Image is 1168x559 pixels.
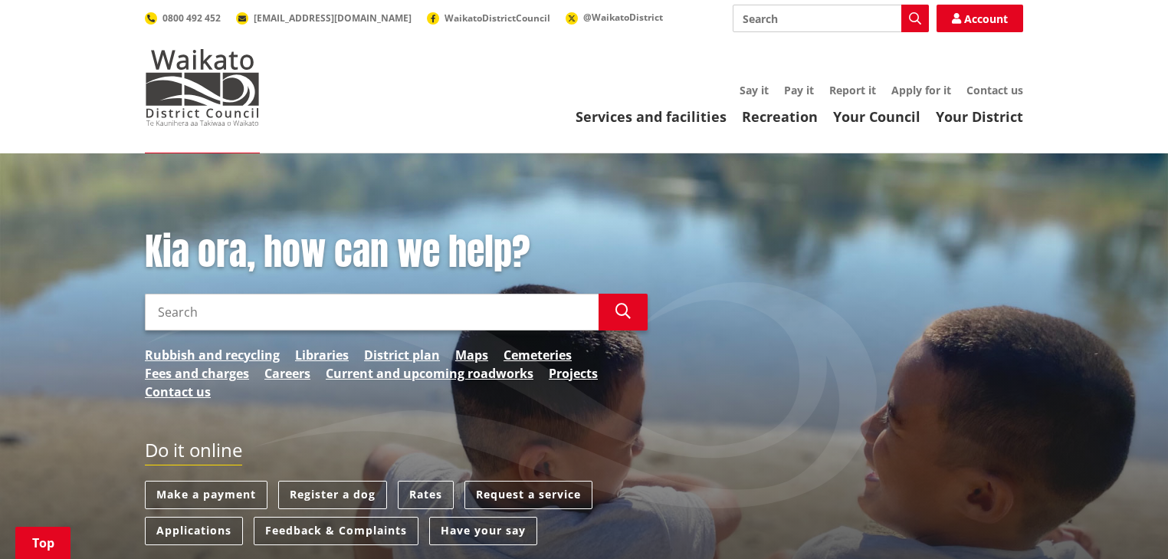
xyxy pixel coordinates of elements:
a: Rates [398,481,454,509]
h2: Do it online [145,439,242,466]
a: Your District [936,107,1023,126]
a: [EMAIL_ADDRESS][DOMAIN_NAME] [236,12,412,25]
a: Current and upcoming roadworks [326,364,533,383]
a: Report it [829,83,876,97]
span: WaikatoDistrictCouncil [445,12,550,25]
a: District plan [364,346,440,364]
input: Search input [733,5,929,32]
a: Have your say [429,517,537,545]
a: Libraries [295,346,349,364]
a: Make a payment [145,481,267,509]
a: Contact us [966,83,1023,97]
a: Services and facilities [576,107,727,126]
a: Rubbish and recycling [145,346,280,364]
a: Account [937,5,1023,32]
a: Say it [740,83,769,97]
a: Maps [455,346,488,364]
img: Waikato District Council - Te Kaunihera aa Takiwaa o Waikato [145,49,260,126]
a: 0800 492 452 [145,12,221,25]
a: Top [15,527,71,559]
span: @WaikatoDistrict [583,11,663,24]
a: Register a dog [278,481,387,509]
a: Feedback & Complaints [254,517,418,545]
a: Your Council [833,107,920,126]
a: Apply for it [891,83,951,97]
a: Careers [264,364,310,383]
span: [EMAIL_ADDRESS][DOMAIN_NAME] [254,12,412,25]
input: Search input [145,294,599,330]
a: Pay it [784,83,814,97]
a: Applications [145,517,243,545]
a: Contact us [145,383,211,401]
a: Fees and charges [145,364,249,383]
a: Recreation [742,107,818,126]
a: Request a service [464,481,592,509]
a: WaikatoDistrictCouncil [427,12,550,25]
a: Projects [549,364,598,383]
a: @WaikatoDistrict [566,11,663,24]
a: Cemeteries [504,346,572,364]
h1: Kia ora, how can we help? [145,230,648,275]
span: 0800 492 452 [162,12,221,25]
